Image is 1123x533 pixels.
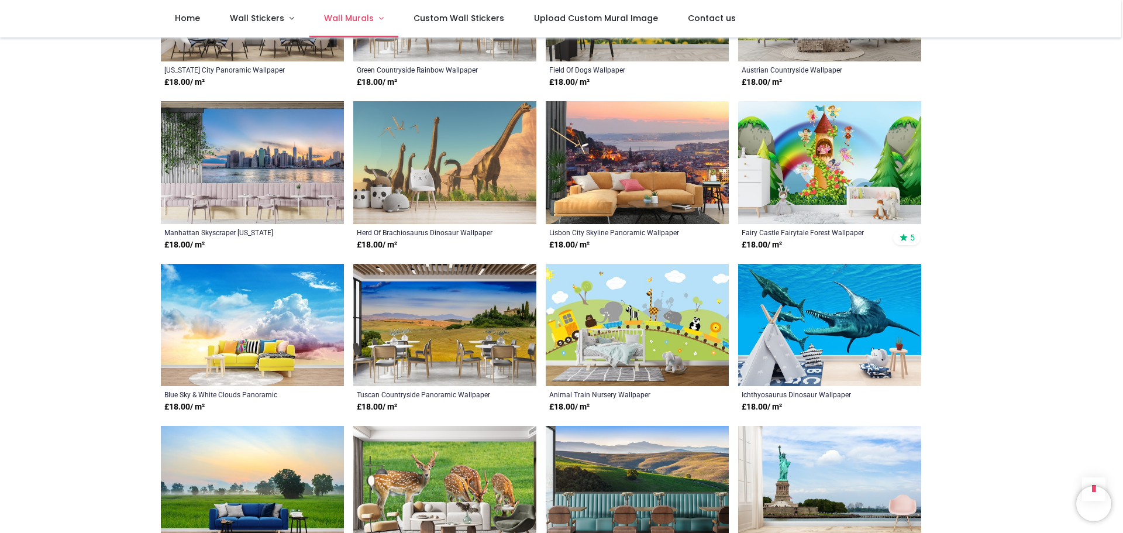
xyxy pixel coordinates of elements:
img: Blue Sky & White Clouds Panoramic Wall Mural Wallpaper [161,264,344,387]
img: Manhattan Skyscraper New York Wall Mural Wallpaper [161,101,344,224]
img: Lisbon City Skyline Panoramic Wall Mural Wallpaper [546,101,729,224]
span: Home [175,12,200,24]
a: Green Countryside Rainbow Wallpaper [357,65,498,74]
a: Tuscan Countryside Panoramic Wallpaper [357,390,498,399]
a: Field Of Dogs Wallpaper [549,65,690,74]
strong: £ 18.00 / m² [357,401,397,413]
span: Wall Murals [324,12,374,24]
img: Animal Train Nursery Wall Mural Wallpaper [546,264,729,387]
a: Manhattan Skyscraper [US_STATE] Wallpaper [164,228,305,237]
span: Upload Custom Mural Image [534,12,658,24]
a: Lisbon City Skyline Panoramic Wallpaper [549,228,690,237]
span: 5 [910,232,915,243]
strong: £ 18.00 / m² [164,401,205,413]
a: Animal Train Nursery Wallpaper [549,390,690,399]
img: Fairy Castle Fairytale Forest Wall Mural Wallpaper [738,101,921,224]
strong: £ 18.00 / m² [357,239,397,251]
a: Austrian Countryside Wallpaper [742,65,883,74]
iframe: Brevo live chat [1076,486,1111,521]
a: Blue Sky & White Clouds Panoramic Wallpaper [164,390,305,399]
img: Herd Of Brachiosaurus Dinosaur Wall Mural Wallpaper [353,101,536,224]
a: Fairy Castle Fairytale Forest Wallpaper [742,228,883,237]
span: Custom Wall Stickers [414,12,504,24]
strong: £ 18.00 / m² [549,401,590,413]
strong: £ 18.00 / m² [164,239,205,251]
a: [US_STATE] City Panoramic Wallpaper [164,65,305,74]
strong: £ 18.00 / m² [164,77,205,88]
strong: £ 18.00 / m² [742,401,782,413]
img: Ichthyosaurus Dinosaur Wall Mural Wallpaper [738,264,921,387]
strong: £ 18.00 / m² [357,77,397,88]
a: Ichthyosaurus Dinosaur Wallpaper [742,390,883,399]
strong: £ 18.00 / m² [742,77,782,88]
span: Contact us [688,12,736,24]
img: Tuscan Countryside Panoramic Wall Mural Wallpaper [353,264,536,387]
strong: £ 18.00 / m² [549,239,590,251]
strong: £ 18.00 / m² [549,77,590,88]
strong: £ 18.00 / m² [742,239,782,251]
a: Herd Of Brachiosaurus Dinosaur Wallpaper [357,228,498,237]
span: Wall Stickers [230,12,284,24]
